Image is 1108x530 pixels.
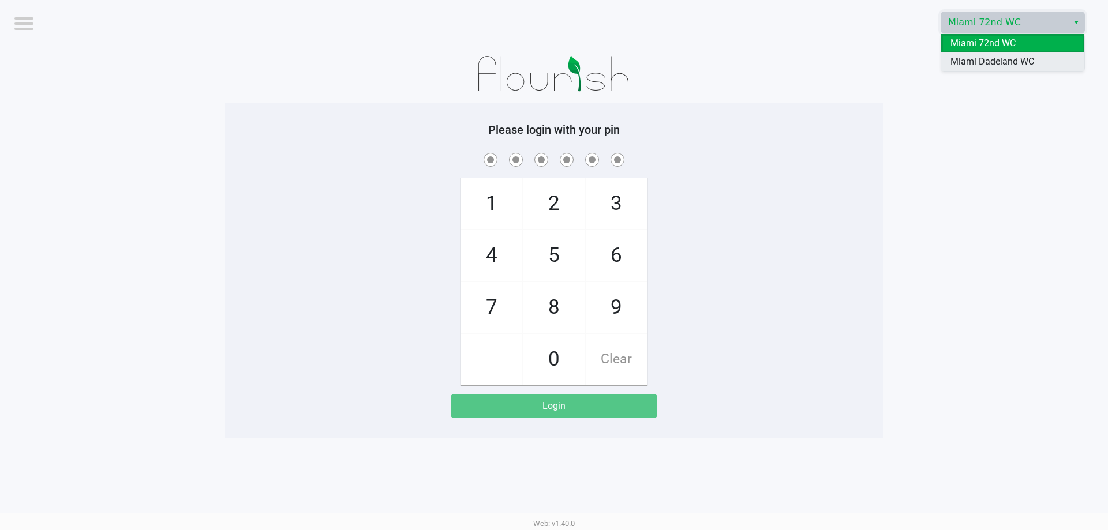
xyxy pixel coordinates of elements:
span: 6 [586,230,647,281]
span: 3 [586,178,647,229]
h5: Please login with your pin [234,123,874,137]
span: Clear [586,334,647,385]
span: Miami 72nd WC [950,36,1016,50]
span: 9 [586,282,647,333]
span: 8 [523,282,585,333]
span: 0 [523,334,585,385]
span: 7 [461,282,522,333]
span: 2 [523,178,585,229]
span: 4 [461,230,522,281]
span: Web: v1.40.0 [533,519,575,528]
span: 5 [523,230,585,281]
button: Select [1068,12,1084,33]
span: 1 [461,178,522,229]
span: Miami Dadeland WC [950,55,1034,69]
span: Miami 72nd WC [948,16,1061,29]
